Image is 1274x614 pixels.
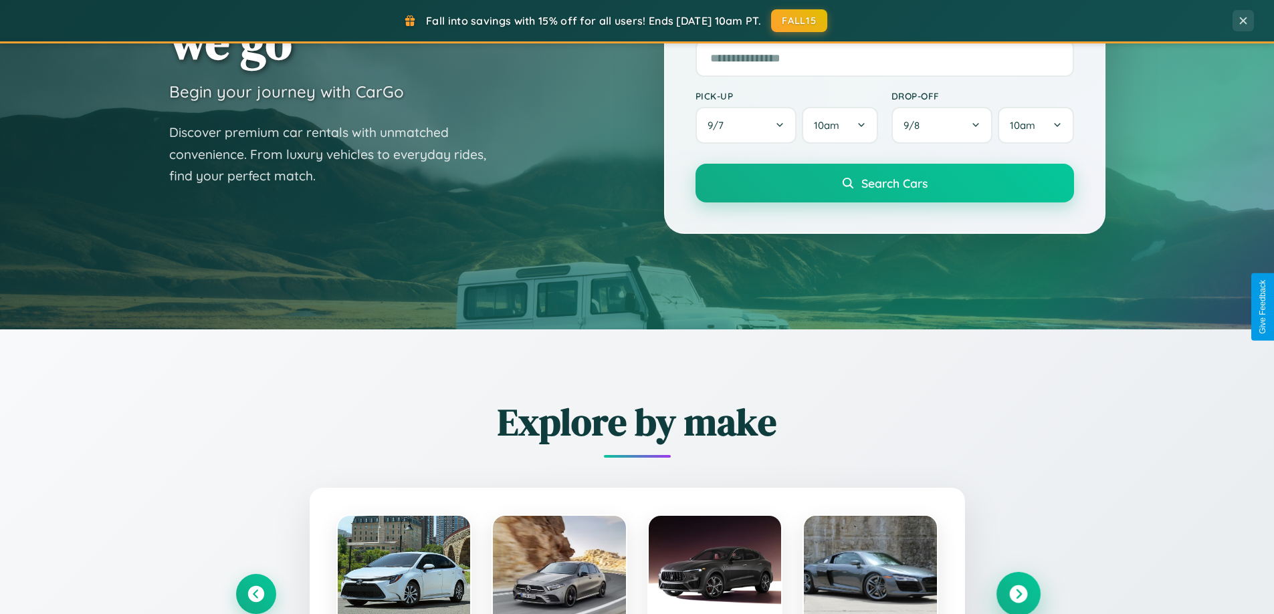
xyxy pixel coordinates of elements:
[169,82,404,102] h3: Begin your journey with CarGo
[771,9,827,32] button: FALL15
[891,107,993,144] button: 9/8
[802,107,877,144] button: 10am
[861,176,928,190] span: Search Cars
[1258,280,1267,334] div: Give Feedback
[696,164,1074,202] button: Search Cars
[696,107,797,144] button: 9/7
[236,396,1039,448] h2: Explore by make
[426,14,761,27] span: Fall into savings with 15% off for all users! Ends [DATE] 10am PT.
[998,107,1073,144] button: 10am
[696,90,878,102] label: Pick-up
[169,122,504,187] p: Discover premium car rentals with unmatched convenience. From luxury vehicles to everyday rides, ...
[904,119,926,132] span: 9 / 8
[708,119,730,132] span: 9 / 7
[814,119,839,132] span: 10am
[891,90,1074,102] label: Drop-off
[1010,119,1035,132] span: 10am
